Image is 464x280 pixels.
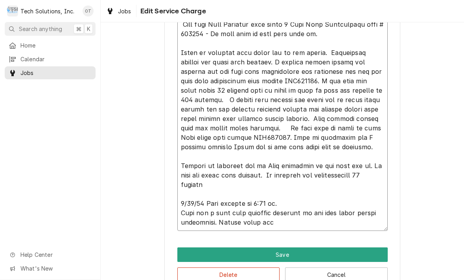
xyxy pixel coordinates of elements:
span: Jobs [20,69,92,77]
span: Jobs [118,7,131,15]
span: What's New [20,264,91,273]
div: OT [83,5,94,16]
div: Tech Solutions, Inc. [20,7,74,15]
span: Home [20,41,92,49]
span: Search anything [19,25,62,33]
span: Calendar [20,55,92,63]
span: Help Center [20,251,91,259]
div: Button Group Row [177,247,388,262]
a: Jobs [5,66,96,79]
button: Search anything⌘K [5,22,96,36]
span: Edit Service Charge [138,6,206,16]
a: Home [5,39,96,52]
span: ⌘ [76,25,81,33]
a: Jobs [103,5,134,18]
span: K [87,25,90,33]
div: T [7,5,18,16]
a: Go to What's New [5,262,96,275]
a: Go to Help Center [5,248,96,261]
div: Otis Tooley's Avatar [83,5,94,16]
button: Save [177,247,388,262]
div: Tech Solutions, Inc.'s Avatar [7,5,18,16]
a: Calendar [5,53,96,66]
